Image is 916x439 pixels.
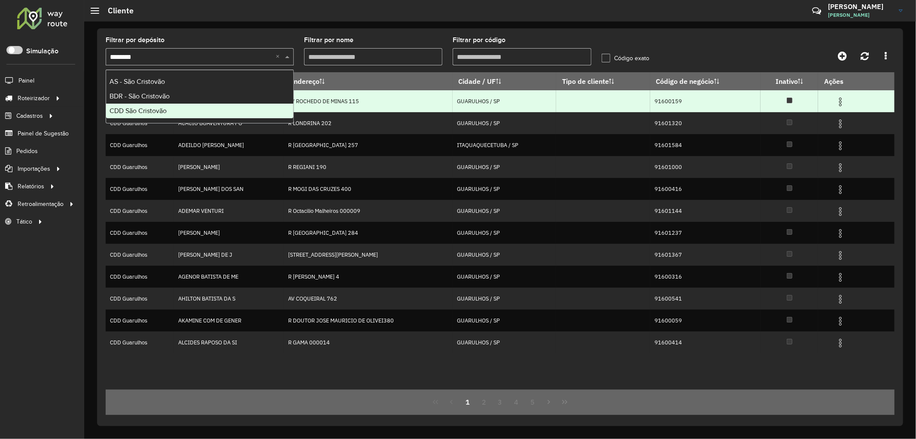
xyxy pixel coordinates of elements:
a: Contato Rápido [807,2,826,20]
td: 91601367 [650,244,761,266]
span: AS - São Cristovão [110,78,165,85]
td: CDD Guarulhos [106,178,173,200]
td: R DOUTOR JOSE MAURICIO DE OLIVEI380 [284,310,453,332]
td: CDD Guarulhos [106,222,173,244]
button: 1 [460,394,476,410]
td: 91600159 [650,90,761,112]
span: BDR - São Cristovão [110,92,170,100]
td: 91600059 [650,310,761,332]
button: Last Page [557,394,573,410]
td: CDD Guarulhos [106,112,173,134]
span: Pedidos [16,147,38,156]
td: CDD Guarulhos [106,266,173,288]
th: Ações [818,72,870,90]
th: Endereço [284,72,453,90]
td: AHILTON BATISTA DA S [173,288,283,310]
td: CDD Guarulhos [106,244,173,266]
td: CDD Guarulhos [106,200,173,222]
td: CDD Guarulhos [106,310,173,332]
button: 5 [524,394,541,410]
td: AV ROCHEDO DE MINAS 115 [284,90,453,112]
td: CDD Guarulhos [106,134,173,156]
td: AKAMINE COM DE GENER [173,310,283,332]
td: GUARULHOS / SP [453,112,557,134]
td: 91600316 [650,266,761,288]
td: ADEMAR VENTURI [173,200,283,222]
th: Inativo [761,72,819,90]
td: R [PERSON_NAME] 4 [284,266,453,288]
span: Roteirizador [18,94,50,103]
span: Tático [16,217,32,226]
label: Filtrar por código [453,35,505,45]
td: ITAQUAQUECETUBA / SP [453,134,557,156]
td: CDD Guarulhos [106,288,173,310]
td: ADEILDO [PERSON_NAME] [173,134,283,156]
td: [PERSON_NAME] DE J [173,244,283,266]
td: 91601237 [650,222,761,244]
td: 91600541 [650,288,761,310]
td: R REGIANI 190 [284,156,453,178]
th: Código de negócio [650,72,761,90]
span: Retroalimentação [18,200,64,209]
th: Cidade / UF [453,72,557,90]
td: 91601584 [650,134,761,156]
td: AV COQUEIRAL 762 [284,288,453,310]
td: GUARULHOS / SP [453,310,557,332]
td: GUARULHOS / SP [453,178,557,200]
td: R [GEOGRAPHIC_DATA] 284 [284,222,453,244]
td: CDD Guarulhos [106,156,173,178]
h3: [PERSON_NAME] [828,3,892,11]
td: AGENOR BATISTA DE ME [173,266,283,288]
td: 91600414 [650,332,761,353]
button: Next Page [541,394,557,410]
span: CDD São Cristovão [110,107,167,114]
td: GUARULHOS / SP [453,200,557,222]
label: Filtrar por depósito [106,35,164,45]
td: GUARULHOS / SP [453,222,557,244]
td: R LONDRINA 202 [284,112,453,134]
span: Importações [18,164,50,173]
label: Código exato [602,54,649,63]
td: ALCIDES RAPOSO DA SI [173,332,283,353]
td: 91601144 [650,200,761,222]
td: GUARULHOS / SP [453,288,557,310]
td: 91601320 [650,112,761,134]
button: 3 [492,394,508,410]
ng-dropdown-panel: Options list [106,70,294,123]
th: Tipo de cliente [556,72,650,90]
span: Cadastros [16,111,43,120]
td: [PERSON_NAME] DOS SAN [173,178,283,200]
td: GUARULHOS / SP [453,156,557,178]
button: 4 [508,394,524,410]
button: 2 [476,394,492,410]
span: Clear all [276,52,283,62]
td: R [GEOGRAPHIC_DATA] 257 [284,134,453,156]
h2: Cliente [99,6,134,15]
td: GUARULHOS / SP [453,244,557,266]
td: GUARULHOS / SP [453,90,557,112]
td: R Octacilio Malheiros 000009 [284,200,453,222]
label: Filtrar por nome [304,35,353,45]
td: [PERSON_NAME] [173,156,283,178]
span: [PERSON_NAME] [828,11,892,19]
td: [STREET_ADDRESS][PERSON_NAME] [284,244,453,266]
td: R MOGI DAS CRUZES 400 [284,178,453,200]
td: GUARULHOS / SP [453,332,557,353]
td: GUARULHOS / SP [453,266,557,288]
td: [PERSON_NAME] [173,222,283,244]
td: 91600416 [650,178,761,200]
td: CDD Guarulhos [106,332,173,353]
span: Relatórios [18,182,44,191]
span: Painel [18,76,34,85]
label: Simulação [26,46,58,56]
td: 91601000 [650,156,761,178]
span: Painel de Sugestão [18,129,69,138]
td: R GAMA 000014 [284,332,453,353]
